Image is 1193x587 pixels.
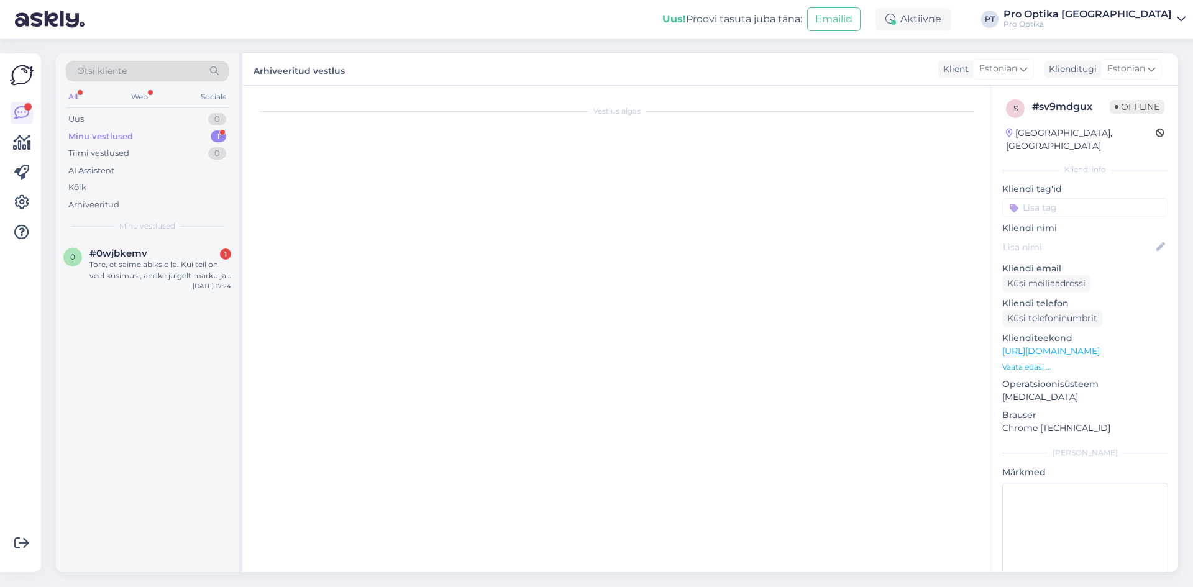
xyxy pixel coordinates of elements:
[1002,409,1168,422] p: Brauser
[77,65,127,78] span: Otsi kliente
[1002,422,1168,435] p: Chrome [TECHNICAL_ID]
[66,89,80,105] div: All
[1003,240,1154,254] input: Lisa nimi
[1002,362,1168,373] p: Vaata edasi ...
[1044,63,1097,76] div: Klienditugi
[1002,332,1168,345] p: Klienditeekond
[1002,275,1090,292] div: Küsi meiliaadressi
[193,281,231,291] div: [DATE] 17:24
[68,165,114,177] div: AI Assistent
[1003,9,1186,29] a: Pro Optika [GEOGRAPHIC_DATA]Pro Optika
[1002,378,1168,391] p: Operatsioonisüsteem
[129,89,150,105] div: Web
[1002,345,1100,357] a: [URL][DOMAIN_NAME]
[1002,262,1168,275] p: Kliendi email
[1002,198,1168,217] input: Lisa tag
[119,221,175,232] span: Minu vestlused
[1002,164,1168,175] div: Kliendi info
[1002,310,1102,327] div: Küsi telefoninumbrit
[1107,62,1145,76] span: Estonian
[1003,19,1172,29] div: Pro Optika
[981,11,999,28] div: PT
[1002,447,1168,458] div: [PERSON_NAME]
[979,62,1017,76] span: Estonian
[211,130,226,143] div: 1
[255,106,979,117] div: Vestlus algas
[68,199,119,211] div: Arhiveeritud
[10,63,34,87] img: Askly Logo
[70,252,75,262] span: 0
[1032,99,1110,114] div: # sv9mdgux
[662,12,802,27] div: Proovi tasuta juba täna:
[1002,391,1168,404] p: [MEDICAL_DATA]
[1002,297,1168,310] p: Kliendi telefon
[1013,104,1018,113] span: s
[1002,466,1168,479] p: Märkmed
[1002,222,1168,235] p: Kliendi nimi
[68,113,84,125] div: Uus
[662,13,686,25] b: Uus!
[68,147,129,160] div: Tiimi vestlused
[1110,100,1164,114] span: Offline
[1003,9,1172,19] div: Pro Optika [GEOGRAPHIC_DATA]
[89,248,147,259] span: #0wjbkemv
[89,259,231,281] div: Tore, et saime abiks olla. Kui teil on veel küsimusi, andke julgelt märku ja aitame hea meelega.
[68,130,133,143] div: Minu vestlused
[220,248,231,260] div: 1
[208,113,226,125] div: 0
[198,89,229,105] div: Socials
[208,147,226,160] div: 0
[807,7,861,31] button: Emailid
[875,8,951,30] div: Aktiivne
[1002,183,1168,196] p: Kliendi tag'id
[1006,127,1156,153] div: [GEOGRAPHIC_DATA], [GEOGRAPHIC_DATA]
[938,63,969,76] div: Klient
[68,181,86,194] div: Kõik
[254,61,345,78] label: Arhiveeritud vestlus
